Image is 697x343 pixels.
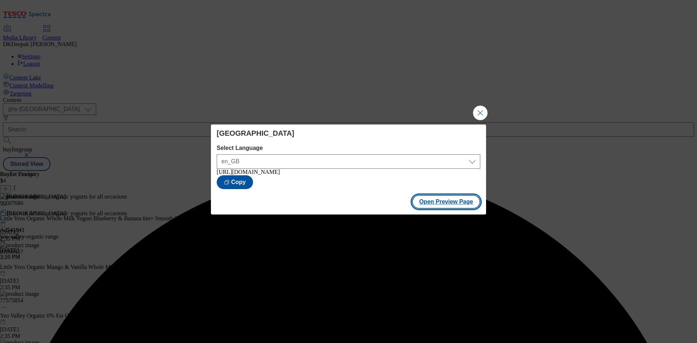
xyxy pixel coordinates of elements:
[217,145,480,151] label: Select Language
[217,129,480,138] h4: [GEOGRAPHIC_DATA]
[217,169,480,175] div: [URL][DOMAIN_NAME]
[412,195,481,209] button: Open Preview Page
[473,106,488,120] button: Close Modal
[211,124,486,215] div: Modal
[217,175,253,189] button: Copy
